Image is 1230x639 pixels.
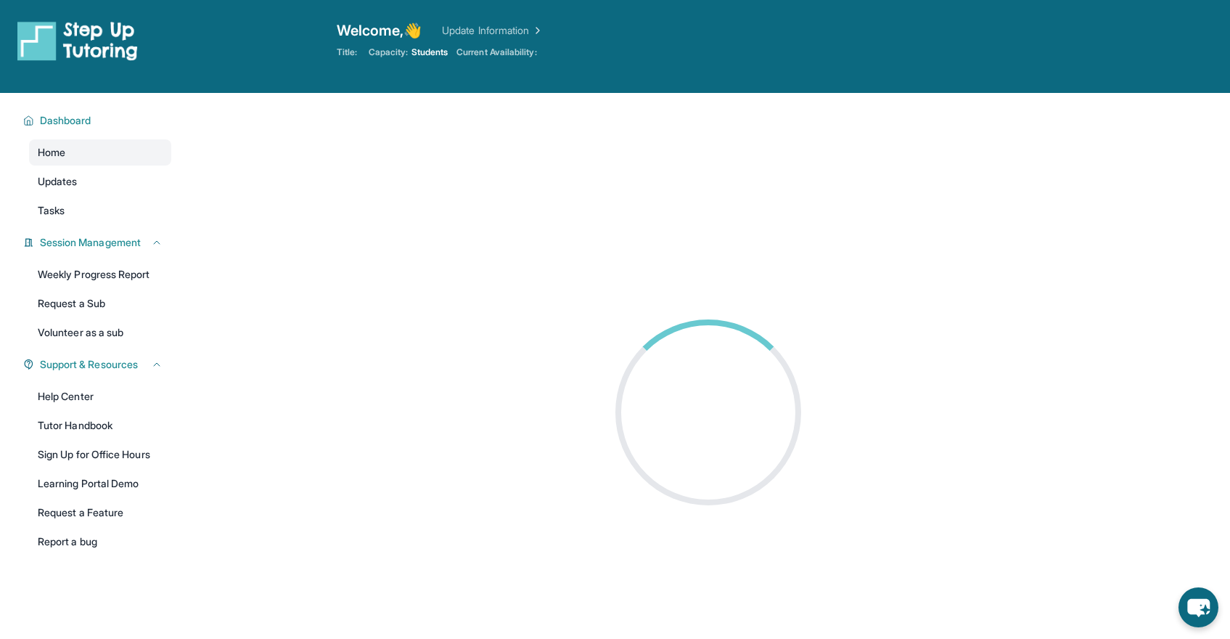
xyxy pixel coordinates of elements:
[17,20,138,61] img: logo
[38,145,65,160] span: Home
[29,500,171,526] a: Request a Feature
[29,471,171,497] a: Learning Portal Demo
[29,529,171,555] a: Report a bug
[40,235,141,250] span: Session Management
[38,203,65,218] span: Tasks
[411,46,448,58] span: Students
[29,290,171,317] a: Request a Sub
[337,20,422,41] span: Welcome, 👋
[1178,587,1218,627] button: chat-button
[29,168,171,195] a: Updates
[456,46,536,58] span: Current Availability:
[40,113,91,128] span: Dashboard
[529,23,544,38] img: Chevron Right
[38,174,78,189] span: Updates
[29,412,171,439] a: Tutor Handbook
[337,46,357,58] span: Title:
[29,383,171,410] a: Help Center
[29,198,171,224] a: Tasks
[29,441,171,468] a: Sign Up for Office Hours
[442,23,544,38] a: Update Information
[369,46,409,58] span: Capacity:
[34,113,163,128] button: Dashboard
[40,357,138,372] span: Support & Resources
[29,139,171,166] a: Home
[34,357,163,372] button: Support & Resources
[29,319,171,346] a: Volunteer as a sub
[29,261,171,288] a: Weekly Progress Report
[34,235,163,250] button: Session Management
